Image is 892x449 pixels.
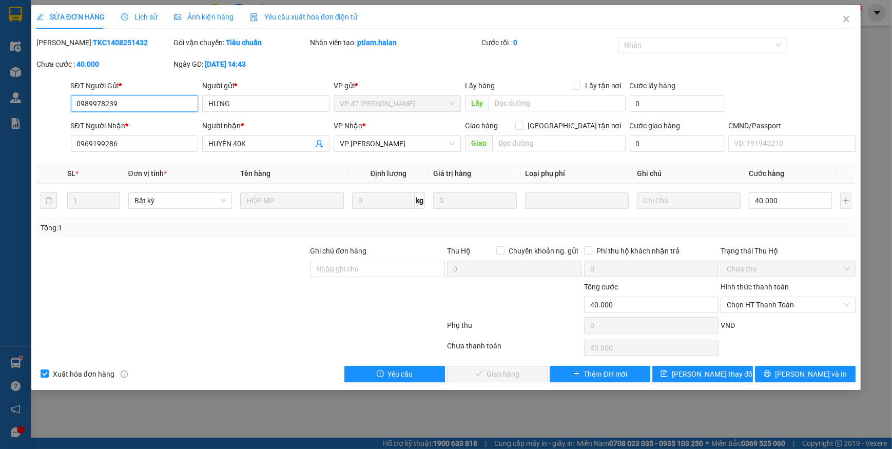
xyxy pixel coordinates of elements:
[41,192,57,209] button: delete
[240,169,270,178] span: Tên hàng
[334,122,362,130] span: VP Nhận
[174,13,234,21] span: Ảnh kiện hàng
[513,38,517,47] b: 0
[357,38,397,47] b: ptlam.halan
[581,80,626,91] span: Lấy tận nơi
[174,13,181,21] span: picture
[573,370,580,378] span: plus
[775,368,847,380] span: [PERSON_NAME] và In
[637,192,741,209] input: Ghi Chú
[465,135,492,151] span: Giao
[630,82,676,90] label: Cước lấy hàng
[76,60,99,68] b: 40.000
[505,245,582,257] span: Chuyển khoản ng. gửi
[36,13,105,21] span: SỬA ĐƠN HÀNG
[173,58,308,70] div: Ngày GD:
[584,368,628,380] span: Thêm ĐH mới
[310,37,479,48] div: Nhân viên tạo:
[377,370,384,378] span: exclamation-circle
[71,80,198,91] div: SĐT Người Gửi
[71,120,198,131] div: SĐT Người Nhận
[173,37,308,48] div: Gói vận chuyển:
[202,80,329,91] div: Người gửi
[340,96,455,111] span: VP 47 Trần Khát Chân
[630,135,724,152] input: Cước giao hàng
[523,120,626,131] span: [GEOGRAPHIC_DATA] tận nơi
[521,164,633,184] th: Loại phụ phí
[36,58,171,70] div: Chưa cước :
[334,80,461,91] div: VP gửi
[370,169,406,178] span: Định lượng
[202,120,329,131] div: Người nhận
[550,366,650,382] button: plusThêm ĐH mới
[41,222,345,233] div: Tổng: 1
[36,13,44,21] span: edit
[592,245,684,257] span: Phí thu hộ khách nhận trả
[344,366,445,382] button: exclamation-circleYêu cầu
[764,370,771,378] span: printer
[49,368,119,380] span: Xuất hóa đơn hàng
[67,169,75,178] span: SL
[310,261,445,277] input: Ghi chú đơn hàng
[447,366,548,382] button: checkGiao hàng
[415,192,425,209] span: kg
[446,320,583,338] div: Phụ thu
[465,95,489,111] span: Lấy
[226,38,262,47] b: Tiêu chuẩn
[121,370,128,378] span: info-circle
[727,261,849,277] span: Chưa thu
[840,192,851,209] button: plus
[250,13,258,22] img: icon
[630,122,681,130] label: Cước giao hàng
[661,370,668,378] span: save
[205,60,246,68] b: [DATE] 14:43
[584,283,618,291] span: Tổng cước
[121,13,158,21] span: Lịch sử
[433,169,471,178] span: Giá trị hàng
[446,340,583,358] div: Chưa thanh toán
[433,192,516,209] input: 0
[755,366,856,382] button: printer[PERSON_NAME] và In
[492,135,625,151] input: Dọc đường
[250,13,358,21] span: Yêu cầu xuất hóa đơn điện tử
[340,136,455,151] span: VP Hoàng Văn Thụ
[447,247,471,255] span: Thu Hộ
[842,15,850,23] span: close
[721,283,789,291] label: Hình thức thanh toán
[633,164,745,184] th: Ghi chú
[672,368,754,380] span: [PERSON_NAME] thay đổi
[832,5,861,34] button: Close
[728,120,856,131] div: CMND/Passport
[489,95,625,111] input: Dọc đường
[121,13,128,21] span: clock-circle
[652,366,753,382] button: save[PERSON_NAME] thay đổi
[481,37,616,48] div: Cước rồi :
[465,122,498,130] span: Giao hàng
[315,140,323,148] span: user-add
[727,297,849,313] span: Chọn HT Thanh Toán
[749,169,784,178] span: Cước hàng
[721,245,856,257] div: Trạng thái Thu Hộ
[134,193,226,208] span: Bất kỳ
[465,82,495,90] span: Lấy hàng
[128,169,167,178] span: Đơn vị tính
[721,321,735,329] span: VND
[36,37,171,48] div: [PERSON_NAME]:
[240,192,344,209] input: VD: Bàn, Ghế
[310,247,366,255] label: Ghi chú đơn hàng
[630,95,724,112] input: Cước lấy hàng
[93,38,148,47] b: TKC1408251432
[388,368,413,380] span: Yêu cầu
